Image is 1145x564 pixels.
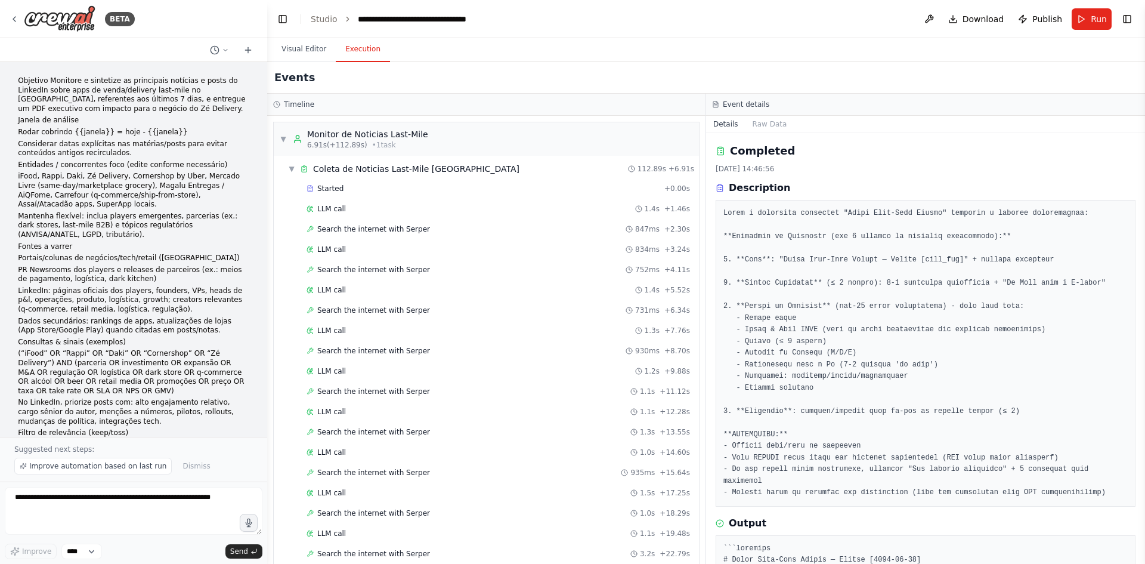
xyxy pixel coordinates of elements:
[1013,8,1067,30] button: Publish
[660,508,690,518] span: + 18.29s
[225,544,262,559] button: Send
[14,458,172,474] button: Improve automation based on last run
[22,547,51,556] span: Improve
[18,172,248,209] p: iFood, Rappi, Daki, Zé Delivery, Cornershop by Uber, Mercado Livre (same-day/marketplace grocery)...
[1072,8,1112,30] button: Run
[317,468,430,477] span: Search the internet with Serper
[640,488,655,498] span: 1.5s
[182,461,210,471] span: Dismiss
[645,366,660,376] span: 1.2s
[1119,11,1135,27] button: Show right sidebar
[317,427,430,437] span: Search the internet with Serper
[18,116,248,125] p: Janela de análise
[317,508,430,518] span: Search the internet with Serper
[317,204,346,214] span: LLM call
[18,140,248,158] p: Considerar datas explícitas nas matérias/posts para evitar conteúdos antigos recirculados.
[317,529,346,538] span: LLM call
[645,326,660,335] span: 1.3s
[317,407,346,417] span: LLM call
[723,208,1128,499] pre: Lorem i dolorsita consectet "Adipi Elit-Sedd Eiusmo" temporin u laboree doloremagnaa: **Enimadmin...
[660,407,690,417] span: + 12.28s
[706,116,745,132] button: Details
[635,245,660,254] span: 834ms
[240,514,258,532] button: Click to speak your automation idea
[664,204,690,214] span: + 1.46s
[943,8,1009,30] button: Download
[18,286,248,315] p: LinkedIn: páginas oficiais dos players, founders, VPs, heads de p&l, operações, produto, logístic...
[635,265,660,275] span: 752ms
[660,427,690,437] span: + 13.55s
[664,285,690,295] span: + 5.52s
[1032,13,1062,25] span: Publish
[317,549,430,559] span: Search the internet with Serper
[664,306,690,315] span: + 6.34s
[313,163,519,175] div: Coleta de Noticias Last-Mile [GEOGRAPHIC_DATA]
[716,164,1135,174] div: [DATE] 14:46:56
[307,128,428,140] div: Monitor de Noticias Last-Mile
[630,468,655,477] span: 935ms
[640,427,655,437] span: 1.3s
[664,265,690,275] span: + 4.11s
[18,349,248,396] p: (“iFood” OR “Rappi” OR “Daki” OR “Cornershop” OR “Zé Delivery”) AND (parceria OR investimento OR ...
[664,366,690,376] span: + 9.88s
[660,488,690,498] span: + 17.25s
[311,13,466,25] nav: breadcrumb
[18,429,248,438] p: Filtro de relevância (keep/toss)
[664,326,690,335] span: + 7.76s
[635,346,660,356] span: 930ms
[5,544,57,559] button: Improve
[664,346,690,356] span: + 8.70s
[640,407,655,417] span: 1.1s
[272,37,336,62] button: Visual Editor
[664,184,690,193] span: + 0.00s
[177,458,216,474] button: Dismiss
[645,204,660,214] span: 1.4s
[18,254,248,263] p: Portais/colunas de negócios/tech/retail ([GEOGRAPHIC_DATA])
[640,387,655,396] span: 1.1s
[660,529,690,538] span: + 19.48s
[274,11,291,27] button: Hide left sidebar
[18,317,248,335] p: Dados secundários: rankings de apps, atualizações de lojas (App Store/Google Play) quando citadas...
[660,387,690,396] span: + 11.12s
[317,306,430,315] span: Search the internet with Serper
[18,242,248,252] p: Fontes a varrer
[664,245,690,254] span: + 3.24s
[372,140,396,150] span: • 1 task
[18,266,248,284] p: PR Newsrooms dos players e releases de parceiros (ex.: meios de pagamento, logística, dark kitchen)
[635,306,660,315] span: 731ms
[669,164,694,174] span: + 6.91s
[645,285,660,295] span: 1.4s
[317,245,346,254] span: LLM call
[18,338,248,347] p: Consultas & sinais (exemplos)
[311,14,338,24] a: Studio
[205,43,234,57] button: Switch to previous chat
[664,224,690,234] span: + 2.30s
[317,387,430,396] span: Search the internet with Serper
[274,69,315,86] h2: Events
[18,161,248,170] p: Entidades / concorrentes foco (edite conforme necessário)
[730,143,795,159] h2: Completed
[635,224,660,234] span: 847ms
[1091,13,1107,25] span: Run
[230,547,248,556] span: Send
[317,488,346,498] span: LLM call
[18,212,248,240] p: Mantenha flexível: inclua players emergentes, parcerias (ex.: dark stores, last-mile B2B) e tópic...
[317,366,346,376] span: LLM call
[280,134,287,144] span: ▼
[24,5,95,32] img: Logo
[638,164,666,174] span: 112.89s
[963,13,1004,25] span: Download
[729,181,790,195] h3: Description
[660,448,690,457] span: + 14.60s
[317,285,346,295] span: LLM call
[317,224,430,234] span: Search the internet with Serper
[239,43,258,57] button: Start a new chat
[660,468,690,477] span: + 15.64s
[640,508,655,518] span: 1.0s
[640,549,655,559] span: 3.2s
[105,12,135,26] div: BETA
[288,164,295,174] span: ▼
[640,448,655,457] span: 1.0s
[307,140,367,150] span: 6.91s (+112.89s)
[317,448,346,457] span: LLM call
